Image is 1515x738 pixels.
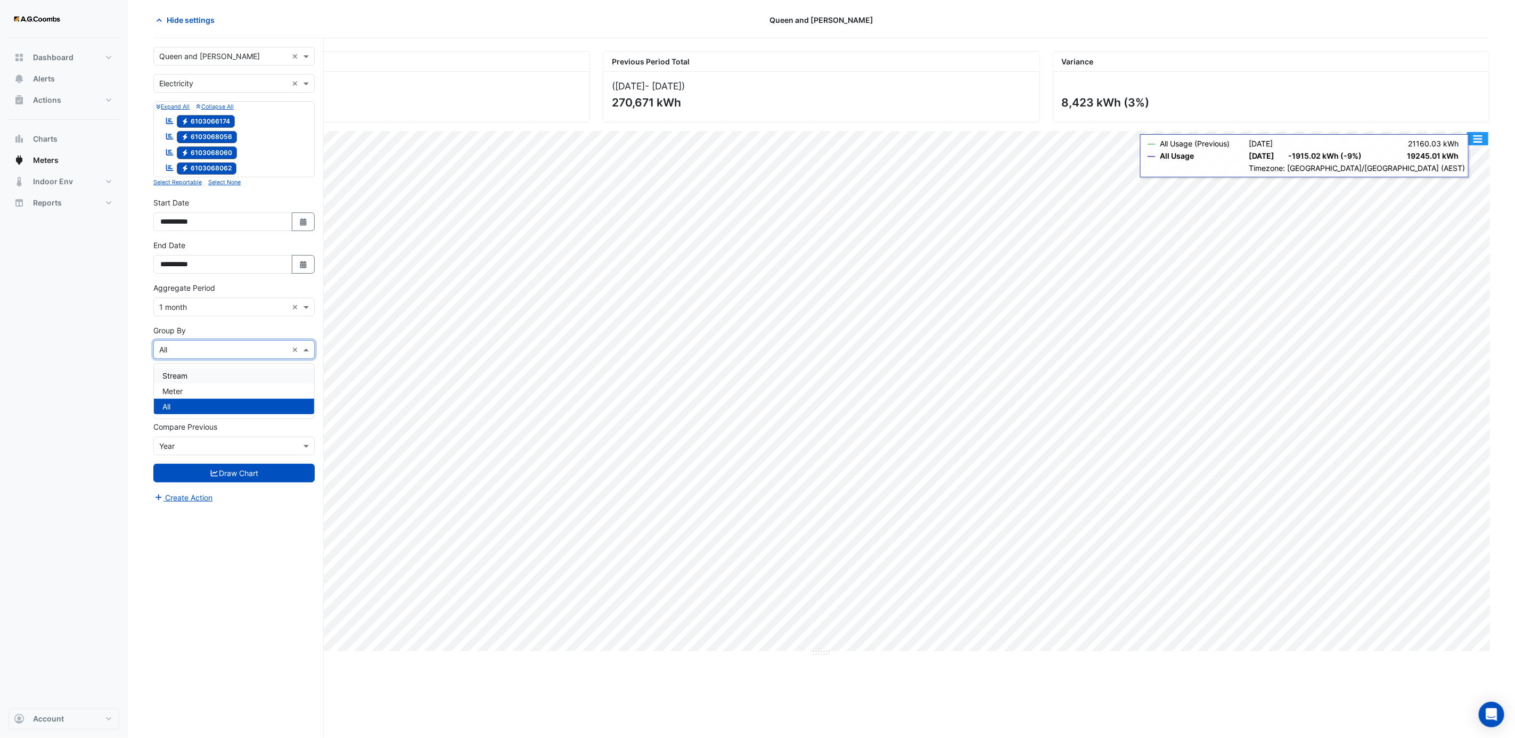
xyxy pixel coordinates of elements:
button: Actions [9,89,119,111]
span: Reports [33,198,62,208]
label: Group By [153,325,186,336]
button: Collapse All [196,102,233,111]
div: ([DATE] ) [612,80,1030,92]
app-icon: Indoor Env [14,176,24,187]
span: - [DATE] [645,80,682,92]
div: Open Intercom Messenger [1479,702,1504,727]
span: Meters [33,155,59,166]
fa-icon: Reportable [165,163,175,173]
button: Select None [208,177,241,187]
label: End Date [153,240,185,251]
button: Dashboard [9,47,119,68]
span: Clear [292,51,301,62]
label: Compare Previous [153,421,217,432]
fa-icon: Reportable [165,147,175,157]
button: Account [9,708,119,729]
button: Indoor Env [9,171,119,192]
img: Company Logo [13,9,61,30]
small: Collapse All [196,103,233,110]
span: Actions [33,95,61,105]
span: 6103066174 [177,115,235,128]
span: Account [33,714,64,724]
button: More Options [1467,132,1488,145]
span: Clear [292,344,301,355]
div: Variance [1053,52,1489,72]
div: 8,423 kWh (3%) [1062,96,1478,109]
fa-icon: Reportable [165,132,175,141]
button: Draw Chart [153,464,315,482]
small: Expand All [156,103,190,110]
span: Stream [162,371,187,380]
button: Select Reportable [153,177,202,187]
app-icon: Alerts [14,73,24,84]
app-icon: Actions [14,95,24,105]
span: Alerts [33,73,55,84]
label: Aggregate Period [153,282,215,293]
button: Expand All [156,102,190,111]
button: Meters [9,150,119,171]
fa-icon: Select Date [299,260,308,269]
app-icon: Reports [14,198,24,208]
small: Select None [208,179,241,186]
span: Queen and [PERSON_NAME] [769,14,873,26]
label: Start Date [153,197,189,208]
fa-icon: Electricity [181,149,189,157]
fa-icon: Reportable [165,116,175,125]
span: 6103068062 [177,162,237,175]
button: Charts [9,128,119,150]
span: Clear [292,78,301,89]
fa-icon: Electricity [181,117,189,125]
div: 279,094 kWh [162,96,579,109]
span: Clear [292,301,301,313]
fa-icon: Select Date [299,217,308,226]
button: Reports [9,192,119,214]
app-icon: Charts [14,134,24,144]
span: Indoor Env [33,176,73,187]
fa-icon: Electricity [181,133,189,141]
span: Dashboard [33,52,73,63]
span: 6103068056 [177,131,238,144]
span: Charts [33,134,58,144]
fa-icon: Electricity [181,165,189,173]
button: Hide settings [153,11,222,29]
button: Create Action [153,491,214,504]
span: All [162,402,170,411]
app-icon: Meters [14,155,24,166]
div: Current Period Total [154,52,589,72]
div: Previous Period Total [603,52,1039,72]
span: 6103068060 [177,146,238,159]
small: Select Reportable [153,179,202,186]
app-icon: Dashboard [14,52,24,63]
div: ([DATE] ) [162,80,581,92]
span: Meter [162,387,183,396]
span: Hide settings [167,14,215,26]
button: Alerts [9,68,119,89]
div: 270,671 kWh [612,96,1028,109]
ng-dropdown-panel: Options list [153,363,315,419]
